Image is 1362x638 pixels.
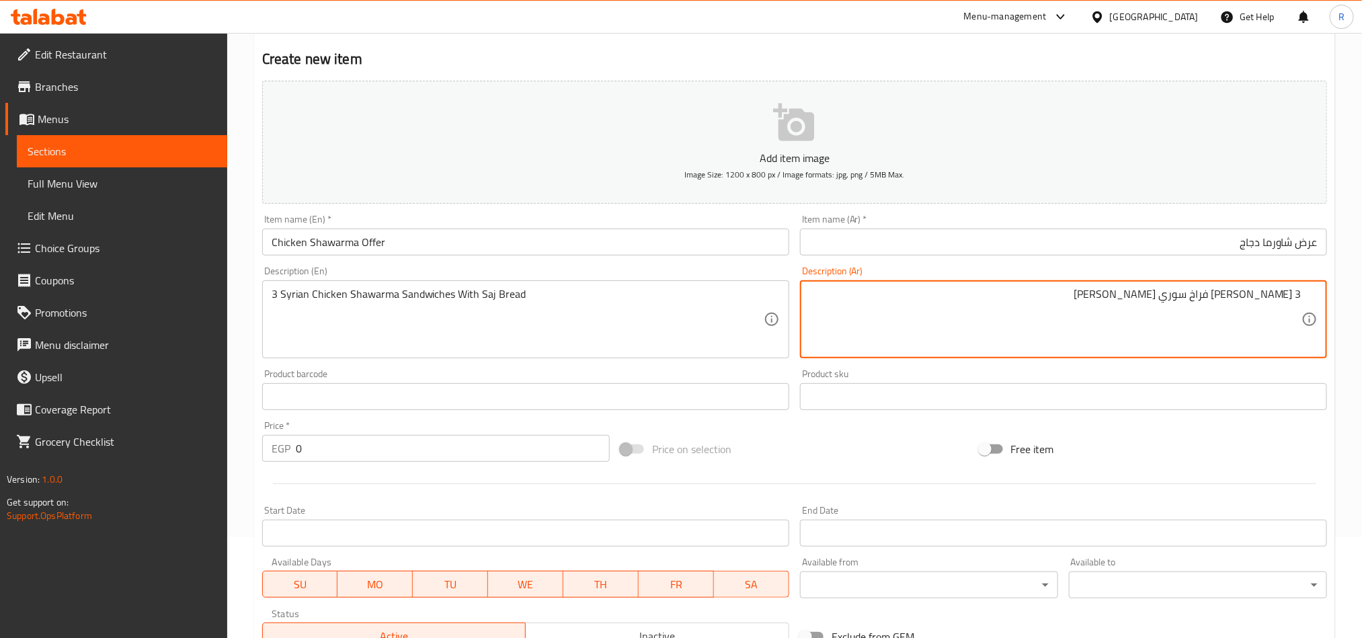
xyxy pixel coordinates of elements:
span: Sections [28,143,216,159]
span: TH [569,575,633,594]
span: 1.0.0 [42,471,63,488]
span: WE [493,575,558,594]
button: WE [488,571,563,598]
span: Version: [7,471,40,488]
span: Price on selection [652,441,731,457]
button: MO [337,571,413,598]
input: Enter name Ar [800,229,1327,255]
h2: Create new item [262,49,1327,69]
span: Free item [1011,441,1054,457]
div: ​ [800,571,1058,598]
a: Upsell [5,361,227,393]
input: Enter name En [262,229,789,255]
a: Grocery Checklist [5,426,227,458]
button: Add item imageImage Size: 1200 x 800 px / Image formats: jpg, png / 5MB Max. [262,81,1327,204]
a: Menu disclaimer [5,329,227,361]
textarea: 3 [PERSON_NAME] فراخ سوري [PERSON_NAME] [809,288,1301,352]
span: SU [268,575,333,594]
span: Menus [38,111,216,127]
span: Edit Restaurant [35,46,216,63]
span: Image Size: 1200 x 800 px / Image formats: jpg, png / 5MB Max. [684,167,904,182]
div: [GEOGRAPHIC_DATA] [1110,9,1199,24]
span: Promotions [35,305,216,321]
span: Grocery Checklist [35,434,216,450]
span: Get support on: [7,493,69,511]
span: Full Menu View [28,175,216,192]
p: EGP [272,440,290,456]
span: FR [644,575,709,594]
span: Coupons [35,272,216,288]
a: Edit Restaurant [5,38,227,71]
button: TU [413,571,488,598]
span: MO [343,575,407,594]
a: Choice Groups [5,232,227,264]
div: Menu-management [964,9,1047,25]
textarea: 3 Syrian Chicken Shawarma Sandwiches With Saj Bread [272,288,764,352]
a: Edit Menu [17,200,227,232]
div: ​ [1069,571,1327,598]
input: Please enter price [296,435,610,462]
span: Edit Menu [28,208,216,224]
a: Promotions [5,296,227,329]
span: Upsell [35,369,216,385]
a: Sections [17,135,227,167]
span: R [1338,9,1345,24]
a: Coupons [5,264,227,296]
a: Support.OpsPlatform [7,507,92,524]
span: Branches [35,79,216,95]
a: Full Menu View [17,167,227,200]
span: SA [719,575,784,594]
a: Menus [5,103,227,135]
button: TH [563,571,639,598]
span: Menu disclaimer [35,337,216,353]
input: Please enter product sku [800,383,1327,410]
span: Choice Groups [35,240,216,256]
input: Please enter product barcode [262,383,789,410]
button: SU [262,571,338,598]
a: Branches [5,71,227,103]
span: Coverage Report [35,401,216,417]
a: Coverage Report [5,393,227,426]
p: Add item image [283,150,1306,166]
button: FR [639,571,714,598]
button: SA [714,571,789,598]
span: TU [418,575,483,594]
